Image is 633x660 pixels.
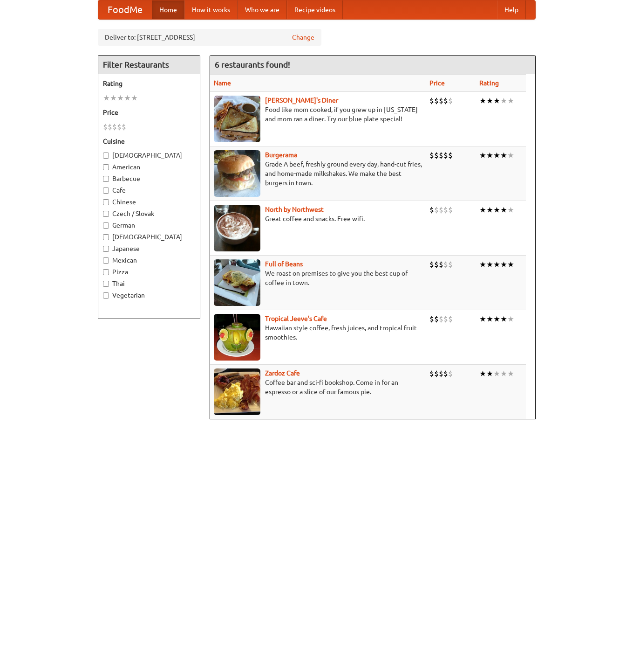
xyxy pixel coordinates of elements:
[103,291,195,300] label: Vegetarian
[292,33,314,42] a: Change
[238,0,287,19] a: Who we are
[103,209,195,218] label: Czech / Slovak
[103,281,109,287] input: Thai
[434,205,439,215] li: $
[429,314,434,324] li: $
[434,96,439,106] li: $
[103,153,109,159] input: [DEMOGRAPHIC_DATA]
[215,60,290,69] ng-pluralize: 6 restaurants found!
[479,368,486,379] li: ★
[122,122,126,132] li: $
[117,93,124,103] li: ★
[507,368,514,379] li: ★
[214,96,260,142] img: sallys.jpg
[103,122,108,132] li: $
[112,122,117,132] li: $
[443,96,448,106] li: $
[103,188,109,194] input: Cafe
[103,199,109,205] input: Chinese
[443,150,448,160] li: $
[493,368,500,379] li: ★
[434,259,439,270] li: $
[448,368,453,379] li: $
[439,150,443,160] li: $
[103,234,109,240] input: [DEMOGRAPHIC_DATA]
[214,368,260,415] img: zardoz.jpg
[439,205,443,215] li: $
[265,260,303,268] a: Full of Beans
[443,205,448,215] li: $
[103,244,195,253] label: Japanese
[439,259,443,270] li: $
[110,93,117,103] li: ★
[103,211,109,217] input: Czech / Slovak
[265,369,300,377] a: Zardoz Cafe
[448,259,453,270] li: $
[486,314,493,324] li: ★
[479,205,486,215] li: ★
[429,368,434,379] li: $
[103,197,195,207] label: Chinese
[439,314,443,324] li: $
[429,259,434,270] li: $
[434,150,439,160] li: $
[500,205,507,215] li: ★
[103,174,195,183] label: Barbecue
[214,160,422,188] p: Grade A beef, freshly ground every day, hand-cut fries, and home-made milkshakes. We make the bes...
[443,314,448,324] li: $
[103,232,195,242] label: [DEMOGRAPHIC_DATA]
[103,93,110,103] li: ★
[486,205,493,215] li: ★
[103,176,109,182] input: Barbecue
[103,162,195,172] label: American
[103,256,195,265] label: Mexican
[500,259,507,270] li: ★
[479,79,499,87] a: Rating
[429,79,445,87] a: Price
[493,314,500,324] li: ★
[103,246,109,252] input: Japanese
[98,56,200,74] h4: Filter Restaurants
[479,314,486,324] li: ★
[117,122,122,132] li: $
[103,137,195,146] h5: Cuisine
[493,205,500,215] li: ★
[429,205,434,215] li: $
[443,259,448,270] li: $
[479,96,486,106] li: ★
[214,314,260,361] img: jeeves.jpg
[486,150,493,160] li: ★
[265,151,297,159] a: Burgerama
[265,97,338,104] b: [PERSON_NAME]'s Diner
[214,79,231,87] a: Name
[214,150,260,197] img: burgerama.jpg
[507,96,514,106] li: ★
[103,279,195,288] label: Thai
[103,151,195,160] label: [DEMOGRAPHIC_DATA]
[448,314,453,324] li: $
[103,257,109,264] input: Mexican
[103,267,195,277] label: Pizza
[434,368,439,379] li: $
[214,269,422,287] p: We roast on premises to give you the best cup of coffee in town.
[98,29,321,46] div: Deliver to: [STREET_ADDRESS]
[184,0,238,19] a: How it works
[131,93,138,103] li: ★
[108,122,112,132] li: $
[434,314,439,324] li: $
[103,108,195,117] h5: Price
[479,150,486,160] li: ★
[265,206,324,213] b: North by Northwest
[493,150,500,160] li: ★
[497,0,526,19] a: Help
[124,93,131,103] li: ★
[103,79,195,88] h5: Rating
[103,222,109,229] input: German
[493,259,500,270] li: ★
[214,323,422,342] p: Hawaiian style coffee, fresh juices, and tropical fruit smoothies.
[486,259,493,270] li: ★
[152,0,184,19] a: Home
